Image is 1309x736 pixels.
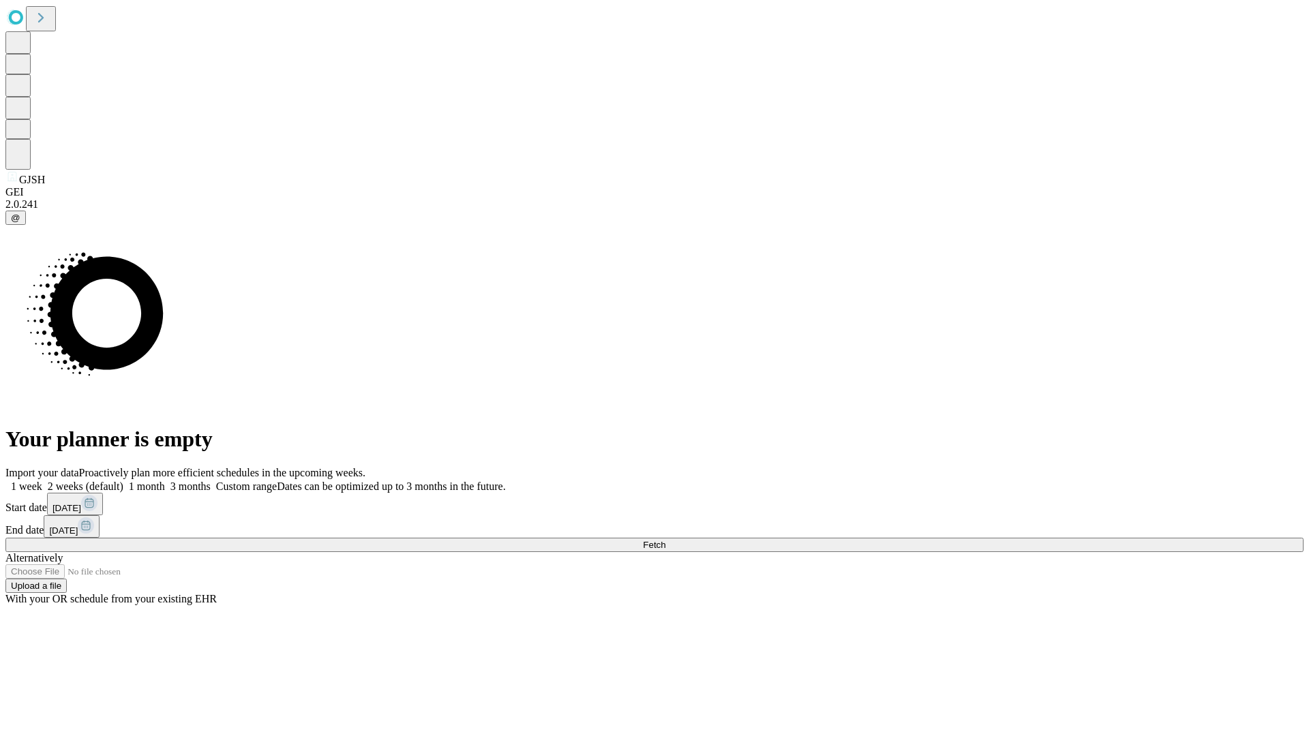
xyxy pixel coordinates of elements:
span: Alternatively [5,552,63,564]
h1: Your planner is empty [5,427,1304,452]
span: [DATE] [49,525,78,536]
span: Import your data [5,467,79,478]
button: @ [5,211,26,225]
div: End date [5,515,1304,538]
div: 2.0.241 [5,198,1304,211]
span: 1 week [11,480,42,492]
span: 1 month [129,480,165,492]
span: @ [11,213,20,223]
button: [DATE] [47,493,103,515]
span: Proactively plan more efficient schedules in the upcoming weeks. [79,467,365,478]
span: Fetch [643,540,665,550]
span: With your OR schedule from your existing EHR [5,593,217,604]
span: [DATE] [52,503,81,513]
span: Dates can be optimized up to 3 months in the future. [277,480,505,492]
span: 3 months [170,480,211,492]
button: Upload a file [5,579,67,593]
div: Start date [5,493,1304,515]
div: GEI [5,186,1304,198]
button: Fetch [5,538,1304,552]
span: 2 weeks (default) [48,480,123,492]
button: [DATE] [44,515,100,538]
span: Custom range [216,480,277,492]
span: GJSH [19,174,45,185]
